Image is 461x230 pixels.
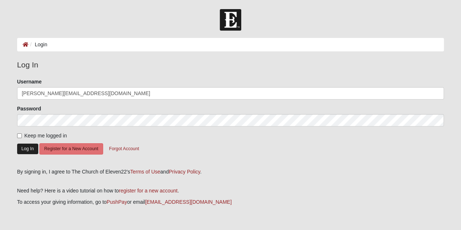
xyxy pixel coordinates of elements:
img: Church of Eleven22 Logo [220,9,241,31]
label: Username [17,78,42,85]
span: Keep me logged in [24,133,67,139]
a: PushPay [107,199,127,205]
a: register for a new account [119,188,177,194]
a: Terms of Use [130,169,160,175]
p: To access your giving information, go to or email [17,198,444,206]
a: [EMAIL_ADDRESS][DOMAIN_NAME] [145,199,231,205]
button: Forgot Account [104,143,144,155]
legend: Log In [17,59,444,71]
p: Need help? Here is a video tutorial on how to . [17,187,444,195]
label: Password [17,105,41,112]
a: Privacy Policy [169,169,200,175]
div: By signing in, I agree to The Church of Eleven22's and . [17,168,444,176]
li: Login [28,41,47,48]
button: Log In [17,144,38,154]
input: Keep me logged in [17,133,22,138]
button: Register for a New Account [39,143,103,155]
